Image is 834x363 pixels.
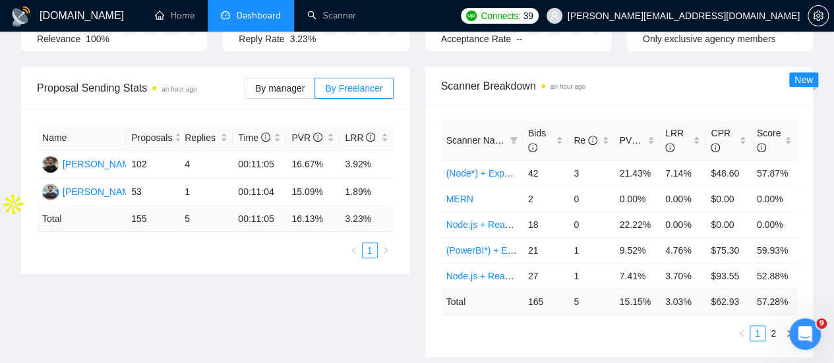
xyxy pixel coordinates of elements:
[233,151,286,179] td: 00:11:05
[528,128,546,153] span: Bids
[346,242,362,258] li: Previous Page
[620,135,651,146] span: PVR
[37,125,126,151] th: Name
[42,156,59,173] img: MJ
[446,168,575,179] a: (Node*) + Expert and Beginner.
[363,243,377,258] a: 1
[378,242,394,258] li: Next Page
[528,143,537,152] span: info-circle
[614,160,660,186] td: 21.43%
[752,211,797,237] td: 0.00%
[781,325,797,341] button: right
[340,151,393,179] td: 3.92%
[37,206,126,232] td: Total
[86,34,109,44] span: 100%
[752,237,797,263] td: 59.93%
[789,318,821,350] iframe: Intercom live chat
[162,86,196,93] time: an hour ago
[705,211,751,237] td: $0.00
[705,263,751,289] td: $93.55
[665,128,684,153] span: LRR
[441,289,523,314] td: Total
[752,263,797,289] td: 52.88%
[568,289,614,314] td: 5
[808,11,828,21] span: setting
[523,263,568,289] td: 27
[614,289,660,314] td: 15.15 %
[126,206,179,232] td: 155
[523,237,568,263] td: 21
[757,128,781,153] span: Score
[550,11,559,20] span: user
[179,125,233,151] th: Replies
[568,211,614,237] td: 0
[588,136,597,145] span: info-circle
[750,326,765,341] a: 1
[660,237,705,263] td: 4.76%
[643,34,776,44] span: Only exclusive agency members
[614,263,660,289] td: 7.41%
[325,83,382,94] span: By Freelancer
[221,11,230,20] span: dashboard
[286,206,340,232] td: 16.13 %
[734,325,750,341] button: left
[523,289,568,314] td: 165
[313,132,322,142] span: info-circle
[441,78,798,94] span: Scanner Breakdown
[286,151,340,179] td: 16.67%
[237,10,281,21] span: Dashboard
[126,125,179,151] th: Proposals
[523,211,568,237] td: 18
[711,143,720,152] span: info-circle
[350,246,358,254] span: left
[711,128,730,153] span: CPR
[446,271,557,281] a: Node.js + React.js (Expert)
[378,242,394,258] button: right
[750,325,765,341] li: 1
[614,237,660,263] td: 9.52%
[665,143,674,152] span: info-circle
[705,160,751,186] td: $48.60
[785,329,793,337] span: right
[441,34,512,44] span: Acceptance Rate
[481,9,520,23] span: Connects:
[37,34,80,44] span: Relevance
[568,263,614,289] td: 1
[641,136,650,145] span: info-circle
[766,326,781,341] a: 2
[808,11,829,21] a: setting
[345,132,375,143] span: LRR
[233,206,286,232] td: 00:11:05
[705,237,751,263] td: $75.30
[340,206,393,232] td: 3.23 %
[660,289,705,314] td: 3.03 %
[660,263,705,289] td: 3.70%
[507,130,520,150] span: filter
[238,132,270,143] span: Time
[362,242,378,258] li: 1
[366,132,375,142] span: info-circle
[255,83,305,94] span: By manager
[291,132,322,143] span: PVR
[738,329,746,337] span: left
[131,130,172,145] span: Proposals
[808,5,829,26] button: setting
[734,325,750,341] li: Previous Page
[752,289,797,314] td: 57.28 %
[523,160,568,186] td: 42
[37,80,245,96] span: Proposal Sending Stats
[568,160,614,186] td: 3
[155,10,194,21] a: homeHome
[816,318,827,329] span: 9
[516,34,522,44] span: --
[42,158,138,169] a: MJ[PERSON_NAME]
[466,11,477,21] img: upwork-logo.png
[290,34,316,44] span: 3.23%
[239,34,284,44] span: Reply Rate
[307,10,356,21] a: searchScanner
[179,151,233,179] td: 4
[614,211,660,237] td: 22.22%
[446,245,528,256] a: (PowerBI*) + Expert
[382,246,390,254] span: right
[765,325,781,341] li: 2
